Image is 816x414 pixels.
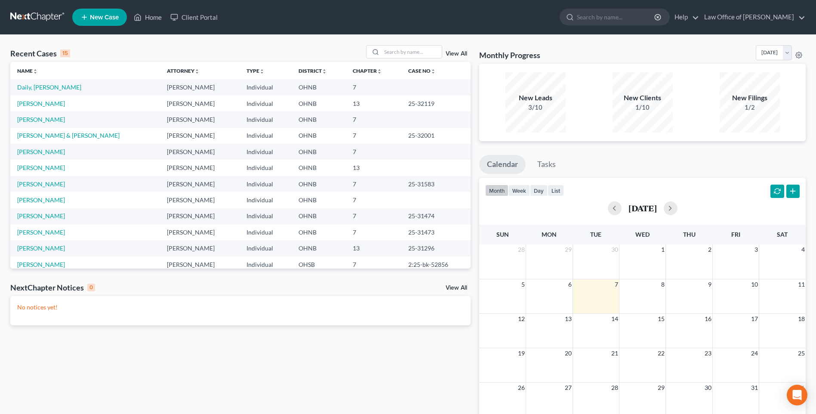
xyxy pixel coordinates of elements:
[292,160,346,176] td: OHNB
[564,244,573,255] span: 29
[542,231,557,238] span: Mon
[517,348,526,358] span: 19
[160,256,239,272] td: [PERSON_NAME]
[797,279,806,290] span: 11
[797,314,806,324] span: 18
[240,256,292,272] td: Individual
[17,196,65,204] a: [PERSON_NAME]
[731,231,740,238] span: Fri
[479,50,540,60] h3: Monthly Progress
[704,314,712,324] span: 16
[720,93,780,103] div: New Filings
[17,244,65,252] a: [PERSON_NAME]
[240,176,292,192] td: Individual
[707,244,712,255] span: 2
[292,224,346,240] td: OHNB
[408,68,436,74] a: Case Nounfold_more
[346,224,401,240] td: 7
[508,185,530,196] button: week
[17,132,120,139] a: [PERSON_NAME] & [PERSON_NAME]
[17,229,65,236] a: [PERSON_NAME]
[613,103,673,112] div: 1/10
[17,68,38,74] a: Nameunfold_more
[401,96,471,111] td: 25-32119
[194,69,200,74] i: unfold_more
[160,144,239,160] td: [PERSON_NAME]
[292,79,346,95] td: OHNB
[292,128,346,144] td: OHNB
[346,144,401,160] td: 7
[129,9,166,25] a: Home
[166,9,222,25] a: Client Portal
[17,180,65,188] a: [PERSON_NAME]
[292,256,346,272] td: OHSB
[377,69,382,74] i: unfold_more
[446,285,467,291] a: View All
[446,51,467,57] a: View All
[564,383,573,393] span: 27
[750,279,759,290] span: 10
[517,383,526,393] span: 26
[382,46,442,58] input: Search by name...
[750,348,759,358] span: 24
[401,256,471,272] td: 2:25-bk-52856
[33,69,38,74] i: unfold_more
[17,212,65,219] a: [PERSON_NAME]
[346,111,401,127] td: 7
[17,303,464,312] p: No notices yet!
[401,176,471,192] td: 25-31583
[292,241,346,256] td: OHNB
[517,314,526,324] span: 12
[240,144,292,160] td: Individual
[10,48,70,59] div: Recent Cases
[240,111,292,127] td: Individual
[657,383,665,393] span: 29
[635,231,650,238] span: Wed
[240,160,292,176] td: Individual
[657,348,665,358] span: 22
[479,155,526,174] a: Calendar
[750,383,759,393] span: 31
[530,155,564,174] a: Tasks
[577,9,656,25] input: Search by name...
[707,279,712,290] span: 9
[17,148,65,155] a: [PERSON_NAME]
[160,208,239,224] td: [PERSON_NAME]
[590,231,601,238] span: Tue
[564,314,573,324] span: 13
[567,279,573,290] span: 6
[787,385,807,405] div: Open Intercom Messenger
[240,224,292,240] td: Individual
[401,128,471,144] td: 25-32001
[401,208,471,224] td: 25-31474
[292,144,346,160] td: OHNB
[160,160,239,176] td: [PERSON_NAME]
[505,103,566,112] div: 3/10
[610,244,619,255] span: 30
[704,383,712,393] span: 30
[346,192,401,208] td: 7
[401,241,471,256] td: 25-31296
[346,79,401,95] td: 7
[346,208,401,224] td: 7
[353,68,382,74] a: Chapterunfold_more
[720,103,780,112] div: 1/2
[17,83,81,91] a: Daily, [PERSON_NAME]
[401,224,471,240] td: 25-31473
[704,348,712,358] span: 23
[160,111,239,127] td: [PERSON_NAME]
[17,261,65,268] a: [PERSON_NAME]
[657,314,665,324] span: 15
[346,176,401,192] td: 7
[160,224,239,240] td: [PERSON_NAME]
[240,241,292,256] td: Individual
[87,284,95,291] div: 0
[750,314,759,324] span: 17
[628,204,657,213] h2: [DATE]
[240,128,292,144] td: Individual
[240,192,292,208] td: Individual
[660,244,665,255] span: 1
[292,208,346,224] td: OHNB
[160,176,239,192] td: [PERSON_NAME]
[17,100,65,107] a: [PERSON_NAME]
